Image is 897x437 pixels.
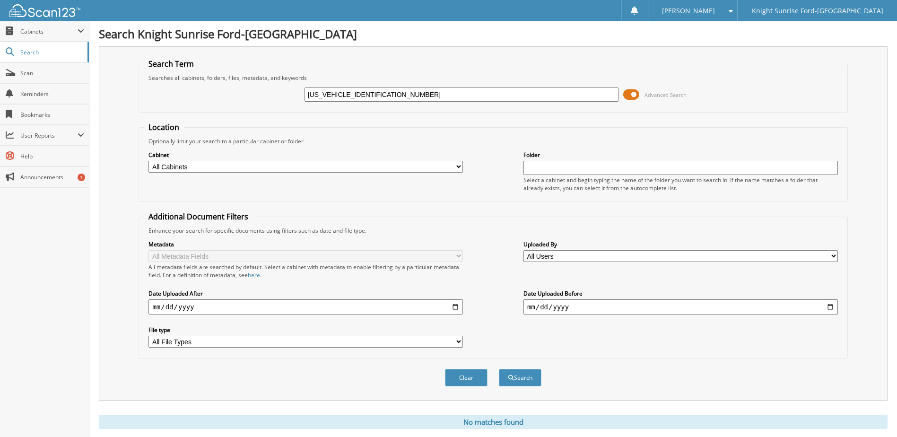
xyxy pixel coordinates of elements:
[523,289,838,297] label: Date Uploaded Before
[20,152,84,160] span: Help
[144,211,253,222] legend: Additional Document Filters
[148,326,463,334] label: File type
[148,151,463,159] label: Cabinet
[523,299,838,315] input: end
[20,27,78,35] span: Cabinets
[144,122,184,132] legend: Location
[148,263,463,279] div: All metadata fields are searched by default. Select a cabinet with metadata to enable filtering b...
[523,151,838,159] label: Folder
[144,74,842,82] div: Searches all cabinets, folders, files, metadata, and keywords
[499,369,541,386] button: Search
[144,137,842,145] div: Optionally limit your search to a particular cabinet or folder
[20,90,84,98] span: Reminders
[20,48,83,56] span: Search
[644,91,687,98] span: Advanced Search
[78,174,85,181] div: 1
[144,59,199,69] legend: Search Term
[20,173,84,181] span: Announcements
[523,240,838,248] label: Uploaded By
[20,111,84,119] span: Bookmarks
[99,26,888,42] h1: Search Knight Sunrise Ford-[GEOGRAPHIC_DATA]
[523,176,838,192] div: Select a cabinet and begin typing the name of the folder you want to search in. If the name match...
[248,271,260,279] a: here
[445,369,488,386] button: Clear
[148,240,463,248] label: Metadata
[144,227,842,235] div: Enhance your search for specific documents using filters such as date and file type.
[662,8,715,14] span: [PERSON_NAME]
[148,289,463,297] label: Date Uploaded After
[9,4,80,17] img: scan123-logo-white.svg
[99,415,888,429] div: No matches found
[752,8,883,14] span: Knight Sunrise Ford-[GEOGRAPHIC_DATA]
[148,299,463,315] input: start
[20,69,84,77] span: Scan
[20,131,78,140] span: User Reports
